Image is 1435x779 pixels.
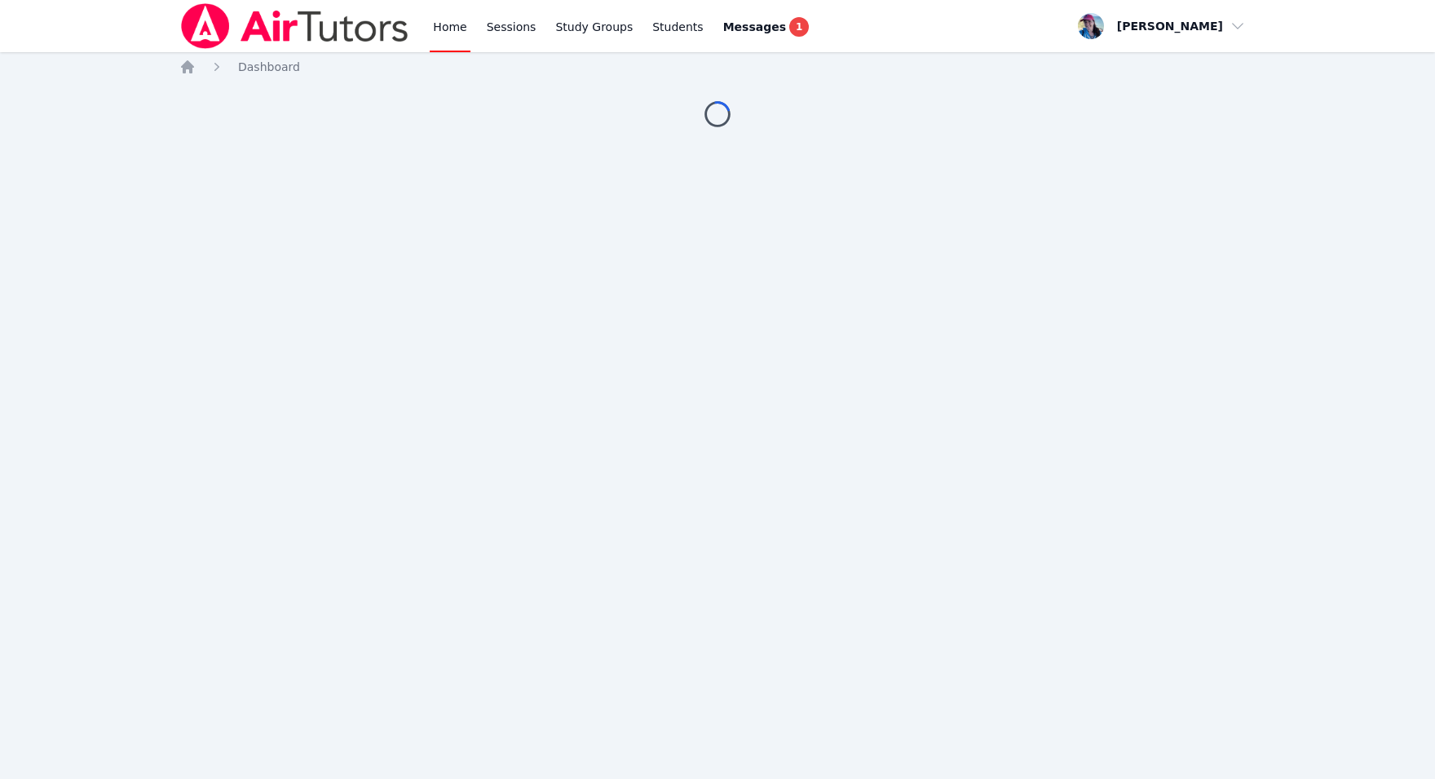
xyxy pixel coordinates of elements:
[179,3,410,49] img: Air Tutors
[723,19,786,35] span: Messages
[789,17,809,37] span: 1
[238,60,300,73] span: Dashboard
[238,59,300,75] a: Dashboard
[179,59,1256,75] nav: Breadcrumb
